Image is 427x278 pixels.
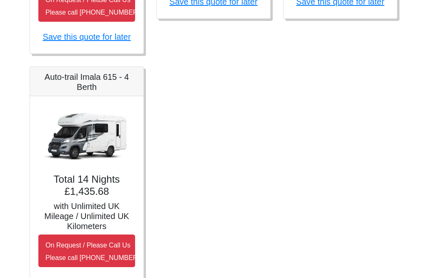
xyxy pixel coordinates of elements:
a: Save this quote for later [43,33,131,42]
small: On Request / Please Call Us Please call [PHONE_NUMBER] [45,242,140,262]
h4: Total 14 Nights £1,435.68 [38,174,135,198]
h5: Auto-trail Imala 615 - 4 Berth [38,72,135,92]
h5: with Unlimited UK Mileage / Unlimited UK Kilometers [38,201,135,232]
button: On Request / Please Call UsPlease call [PHONE_NUMBER] [38,235,135,268]
img: Auto-trail Imala 615 - 4 Berth [38,105,135,167]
